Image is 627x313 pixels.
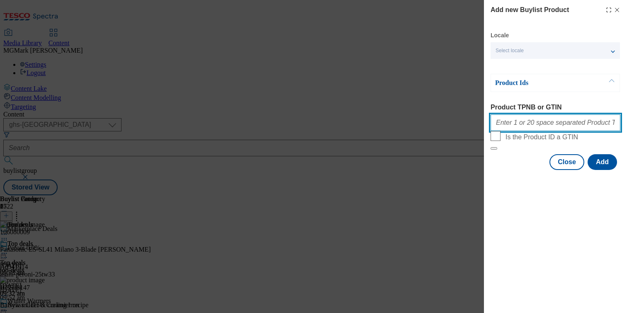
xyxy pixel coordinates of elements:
[491,5,569,15] h4: Add new Buylist Product
[505,133,578,141] span: Is the Product ID a GTIN
[491,114,620,131] input: Enter 1 or 20 space separated Product TPNB or GTIN
[491,104,620,111] label: Product TPNB or GTIN
[549,154,584,170] button: Close
[491,42,620,59] button: Select locale
[491,33,509,38] label: Locale
[588,154,617,170] button: Add
[496,48,524,54] span: Select locale
[495,79,582,87] p: Product Ids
